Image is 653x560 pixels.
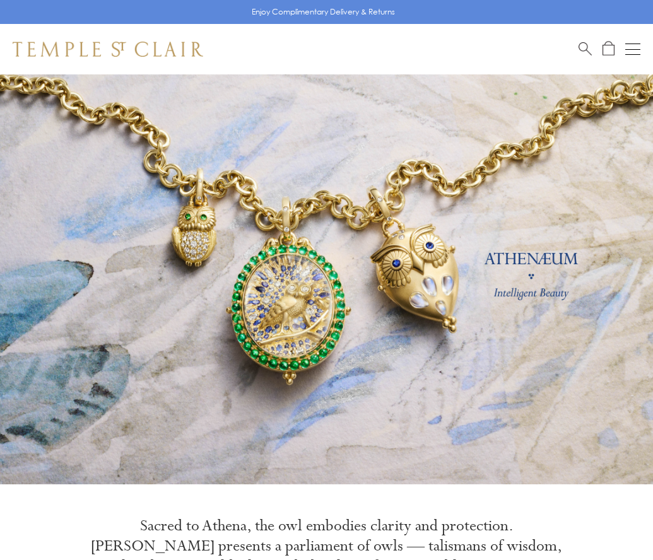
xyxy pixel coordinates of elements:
button: Open navigation [625,42,640,57]
a: Search [579,41,592,57]
img: Temple St. Clair [13,42,203,57]
a: Open Shopping Bag [603,41,615,57]
p: Enjoy Complimentary Delivery & Returns [252,6,395,18]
